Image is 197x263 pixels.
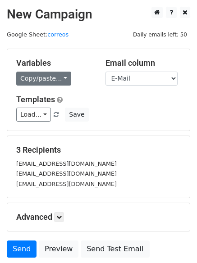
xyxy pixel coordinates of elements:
[105,58,181,68] h5: Email column
[47,31,69,38] a: correos
[16,181,117,187] small: [EMAIL_ADDRESS][DOMAIN_NAME]
[39,240,78,258] a: Preview
[16,145,181,155] h5: 3 Recipients
[16,58,92,68] h5: Variables
[7,7,190,22] h2: New Campaign
[130,30,190,40] span: Daily emails left: 50
[7,240,37,258] a: Send
[130,31,190,38] a: Daily emails left: 50
[152,220,197,263] div: Widget de chat
[16,170,117,177] small: [EMAIL_ADDRESS][DOMAIN_NAME]
[65,108,88,122] button: Save
[16,108,51,122] a: Load...
[81,240,149,258] a: Send Test Email
[16,160,117,167] small: [EMAIL_ADDRESS][DOMAIN_NAME]
[7,31,69,38] small: Google Sheet:
[16,72,71,86] a: Copy/paste...
[152,220,197,263] iframe: Chat Widget
[16,95,55,104] a: Templates
[16,212,181,222] h5: Advanced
